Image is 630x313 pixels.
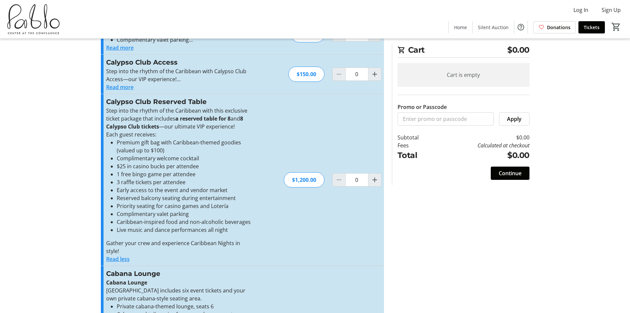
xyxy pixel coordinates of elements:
[106,44,134,52] button: Read more
[106,97,251,107] h3: Calypso Club Reserved Table
[398,133,436,141] td: Subtotal
[117,138,251,154] li: Premium gift bag with Caribbean-themed goodies (valued up to $100)
[368,68,381,80] button: Increment by one
[4,3,63,36] img: Pablo Center's Logo
[573,6,588,14] span: Log In
[117,154,251,162] li: Complimentary welcome cocktail
[106,269,251,279] h3: Cabana Lounge
[533,21,576,33] a: Donations
[499,169,522,177] span: Continue
[117,170,251,178] li: 1 free bingo game per attendee
[454,24,467,31] span: Home
[436,133,529,141] td: $0.00
[117,202,251,210] li: Priority seating for casino games and Lotería
[368,174,381,186] button: Increment by one
[491,167,529,180] button: Continue
[117,162,251,170] li: $25 in casino bucks per attendee
[449,21,472,33] a: Home
[106,130,251,138] p: Each guest receives:
[345,68,368,81] input: Calypso Club Access Quantity
[106,279,147,286] strong: Cabana Lounge
[117,186,251,194] li: Early access to the event and vendor market
[398,141,436,149] td: Fees
[345,173,368,186] input: Calypso Club Reserved Table Quantity
[596,5,626,15] button: Sign Up
[117,210,251,218] li: Complimentary valet parking
[106,67,251,83] p: Step into the rhythm of the Caribbean with Calypso Club Access—our VIP experience!
[499,112,529,126] button: Apply
[175,115,231,122] strong: a reserved table for 8
[106,287,251,302] p: [GEOGRAPHIC_DATA] includes six event tickets and your own private cabana-style seating area.
[284,172,324,187] div: $1,200.00
[436,141,529,149] td: Calculated at checkout
[398,103,447,111] label: Promo or Passcode
[117,36,251,44] li: Complimentary valet parking
[398,112,494,126] input: Enter promo or passcode
[106,107,251,130] p: Step into the rhythm of the Caribbean with this exclusive ticket package that includes and —our u...
[610,21,622,33] button: Cart
[547,24,570,31] span: Donations
[478,24,509,31] span: Silent Auction
[507,115,522,123] span: Apply
[117,226,251,234] li: Live music and dance performances all night
[106,255,130,263] button: Read less
[398,63,529,87] div: Cart is empty
[398,149,436,161] td: Total
[117,194,251,202] li: Reserved balcony seating during entertainment
[507,44,529,56] span: $0.00
[288,67,324,82] div: $150.00
[106,57,251,67] h3: Calypso Club Access
[117,218,251,226] li: Caribbean-inspired food and non-alcoholic beverages
[117,178,251,186] li: 3 raffle tickets per attendee
[584,24,600,31] span: Tickets
[568,5,594,15] button: Log In
[578,21,605,33] a: Tickets
[473,21,514,33] a: Silent Auction
[117,302,251,310] li: Private cabana-themed lounge, seats 6
[436,149,529,161] td: $0.00
[514,21,527,34] button: Help
[106,83,134,91] button: Read more
[398,44,529,58] h2: Cart
[602,6,621,14] span: Sign Up
[106,239,251,255] p: Gather your crew and experience Caribbean Nights in style!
